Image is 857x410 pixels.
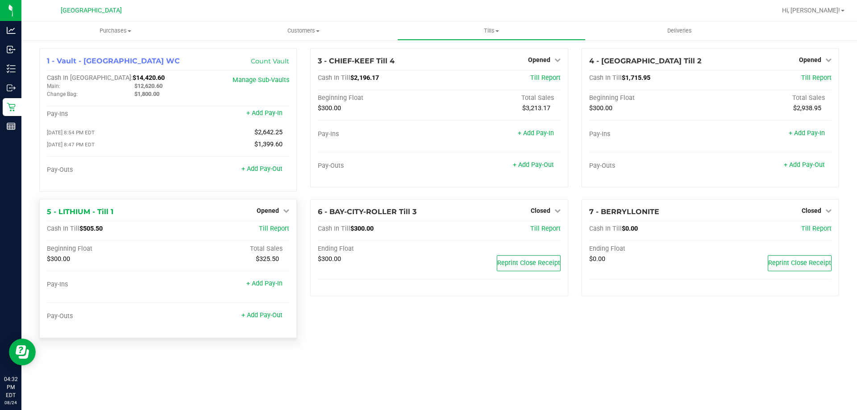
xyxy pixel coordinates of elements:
[241,311,283,319] a: + Add Pay-Out
[802,207,821,214] span: Closed
[47,129,95,136] span: [DATE] 8:54 PM EDT
[254,141,283,148] span: $1,399.60
[21,21,209,40] a: Purchases
[79,225,103,232] span: $505.50
[7,26,16,35] inline-svg: Analytics
[47,312,168,320] div: Pay-Outs
[9,339,36,365] iframe: Resource center
[589,162,711,170] div: Pay-Outs
[789,129,825,137] a: + Add Pay-In
[589,57,701,65] span: 4 - [GEOGRAPHIC_DATA] Till 2
[47,166,168,174] div: Pay-Outs
[768,255,832,271] button: Reprint Close Receipt
[397,21,585,40] a: Tills
[47,255,70,263] span: $300.00
[318,225,350,232] span: Cash In Till
[256,255,279,263] span: $325.50
[622,74,650,82] span: $1,715.95
[210,27,397,35] span: Customers
[350,74,379,82] span: $2,196.17
[530,74,561,82] a: Till Report
[710,94,832,102] div: Total Sales
[768,259,831,267] span: Reprint Close Receipt
[793,104,821,112] span: $2,938.95
[530,225,561,232] a: Till Report
[589,207,659,216] span: 7 - BERRYLLONITE
[47,83,60,89] span: Main:
[531,207,550,214] span: Closed
[47,207,113,216] span: 5 - LITHIUM - Till 1
[589,255,605,263] span: $0.00
[801,225,832,232] a: Till Report
[799,56,821,63] span: Opened
[209,21,397,40] a: Customers
[47,57,180,65] span: 1 - Vault - [GEOGRAPHIC_DATA] WC
[586,21,774,40] a: Deliveries
[801,74,832,82] a: Till Report
[259,225,289,232] a: Till Report
[7,103,16,112] inline-svg: Retail
[47,245,168,253] div: Beginning Float
[257,207,279,214] span: Opened
[7,45,16,54] inline-svg: Inbound
[318,57,395,65] span: 3 - CHIEF-KEEF Till 4
[589,225,622,232] span: Cash In Till
[318,74,350,82] span: Cash In Till
[589,104,612,112] span: $300.00
[398,27,585,35] span: Tills
[47,74,133,82] span: Cash In [GEOGRAPHIC_DATA]:
[134,91,159,97] span: $1,800.00
[318,94,439,102] div: Beginning Float
[4,375,17,399] p: 04:32 PM EDT
[622,225,638,232] span: $0.00
[251,57,289,65] a: Count Vault
[318,245,439,253] div: Ending Float
[134,83,162,89] span: $12,620.60
[513,161,554,169] a: + Add Pay-Out
[7,122,16,131] inline-svg: Reports
[47,141,95,148] span: [DATE] 8:47 PM EDT
[318,104,341,112] span: $300.00
[241,165,283,173] a: + Add Pay-Out
[61,7,122,14] span: [GEOGRAPHIC_DATA]
[528,56,550,63] span: Opened
[497,259,560,267] span: Reprint Close Receipt
[7,83,16,92] inline-svg: Outbound
[233,76,289,84] a: Manage Sub-Vaults
[589,245,711,253] div: Ending Float
[246,280,283,287] a: + Add Pay-In
[47,281,168,289] div: Pay-Ins
[784,161,825,169] a: + Add Pay-Out
[518,129,554,137] a: + Add Pay-In
[168,245,290,253] div: Total Sales
[21,27,209,35] span: Purchases
[47,225,79,232] span: Cash In Till
[350,225,374,232] span: $300.00
[589,74,622,82] span: Cash In Till
[133,74,165,82] span: $14,420.60
[7,64,16,73] inline-svg: Inventory
[318,255,341,263] span: $300.00
[4,399,17,406] p: 08/24
[782,7,840,14] span: Hi, [PERSON_NAME]!
[439,94,561,102] div: Total Sales
[254,128,283,136] span: $2,642.25
[318,207,416,216] span: 6 - BAY-CITY-ROLLER Till 3
[589,130,711,138] div: Pay-Ins
[589,94,711,102] div: Beginning Float
[246,109,283,117] a: + Add Pay-In
[655,27,704,35] span: Deliveries
[318,130,439,138] div: Pay-Ins
[47,91,78,97] span: Change Bag:
[318,162,439,170] div: Pay-Outs
[47,110,168,118] div: Pay-Ins
[497,255,561,271] button: Reprint Close Receipt
[522,104,550,112] span: $3,213.17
